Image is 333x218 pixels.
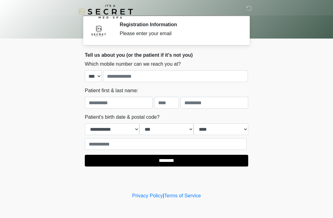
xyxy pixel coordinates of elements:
img: Agent Avatar [89,22,108,40]
label: Patient first & last name: [85,87,138,94]
a: Privacy Policy [132,193,163,198]
a: Terms of Service [164,193,201,198]
label: Which mobile number can we reach you at? [85,60,181,68]
h2: Tell us about you (or the patient if it's not you) [85,52,248,58]
img: It's A Secret Med Spa Logo [79,5,133,19]
h2: Registration Information [120,22,239,27]
a: | [163,193,164,198]
div: Please enter your email [120,30,239,37]
label: Patient's birth date & postal code? [85,113,159,121]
